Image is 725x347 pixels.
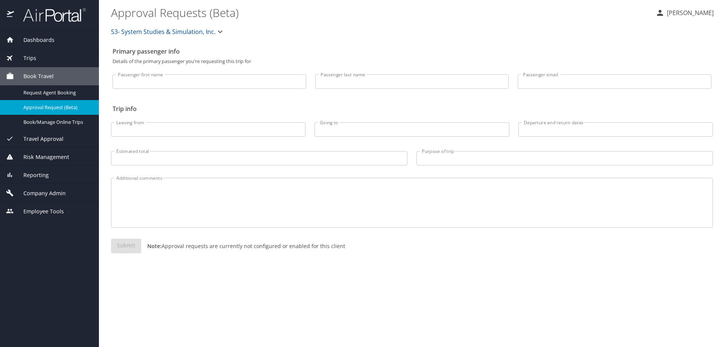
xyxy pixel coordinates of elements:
[14,72,54,80] span: Book Travel
[113,103,711,115] h2: Trip info
[14,189,66,197] span: Company Admin
[23,89,90,96] span: Request Agent Booking
[111,1,649,24] h1: Approval Requests (Beta)
[652,6,717,20] button: [PERSON_NAME]
[147,242,162,250] strong: Note:
[14,54,36,62] span: Trips
[665,8,714,17] p: [PERSON_NAME]
[14,171,49,179] span: Reporting
[113,45,711,57] h2: Primary passenger info
[15,8,86,22] img: airportal-logo.png
[14,207,64,216] span: Employee Tools
[14,135,63,143] span: Travel Approval
[113,59,711,64] p: Details of the primary passenger you're requesting this trip for
[111,26,216,37] span: S3- System Studies & Simulation, Inc.
[108,24,228,39] button: S3- System Studies & Simulation, Inc.
[7,8,15,22] img: icon-airportal.png
[14,153,69,161] span: Risk Management
[23,119,90,126] span: Book/Manage Online Trips
[23,104,90,111] span: Approval Request (Beta)
[141,242,345,250] p: Approval requests are currently not configured or enabled for this client
[14,36,54,44] span: Dashboards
